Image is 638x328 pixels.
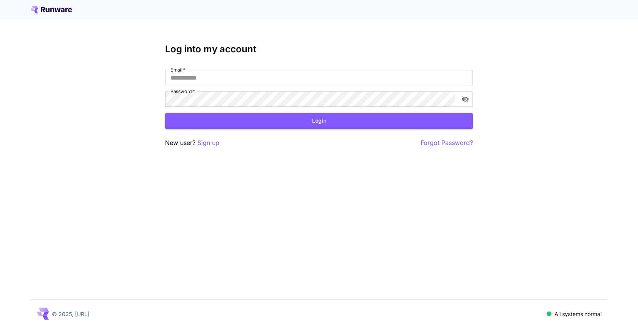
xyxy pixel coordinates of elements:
[52,310,89,318] p: © 2025, [URL]
[421,138,473,148] button: Forgot Password?
[197,138,219,148] button: Sign up
[170,88,195,95] label: Password
[458,92,472,106] button: toggle password visibility
[554,310,601,318] p: All systems normal
[165,113,473,129] button: Login
[170,67,185,73] label: Email
[165,44,473,55] h3: Log into my account
[165,138,219,148] p: New user?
